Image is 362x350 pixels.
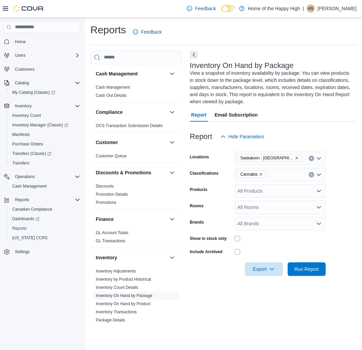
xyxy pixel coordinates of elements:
[96,70,138,77] h3: Cash Management
[12,216,39,222] span: Dashboards
[303,4,304,13] p: |
[229,133,264,140] span: Hide Parameters
[12,102,34,110] button: Inventory
[10,234,80,242] span: Washington CCRS
[1,78,83,88] button: Catalog
[1,64,83,74] button: Customers
[96,326,125,331] span: Package History
[10,111,44,120] a: Inventory Count
[10,159,80,167] span: Transfers
[96,239,125,243] a: GL Transactions
[96,268,136,274] span: Inventory Adjustments
[4,34,80,275] nav: Complex example
[96,85,130,90] a: Cash Management
[288,262,326,276] button: Run Report
[96,93,127,98] span: Cash Out Details
[15,53,25,58] span: Users
[12,51,80,59] span: Users
[240,155,293,161] span: Saskatoon - [GEOGRAPHIC_DATA] - Fire & Flower
[96,277,151,282] a: Inventory by Product Historical
[249,262,279,276] span: Export
[190,154,209,160] label: Locations
[12,37,80,46] span: Home
[190,220,204,225] label: Brands
[237,171,266,178] span: Cannabis
[168,215,176,223] button: Finance
[15,80,29,86] span: Catalog
[96,184,114,189] a: Discounts
[96,183,114,189] span: Discounts
[12,132,30,137] span: Manifests
[96,269,136,274] a: Inventory Adjustments
[7,224,83,233] button: Reports
[96,70,167,77] button: Cash Management
[316,221,322,226] button: Open list of options
[309,172,314,177] button: Clear input
[12,196,32,204] button: Reports
[318,4,357,13] p: [PERSON_NAME]
[248,4,300,13] p: Home of the Happy High
[10,215,80,223] span: Dashboards
[96,192,128,197] a: Promotion Details
[96,109,123,116] h3: Compliance
[12,196,80,204] span: Reports
[7,88,83,97] a: My Catalog (Classic)
[12,235,48,241] span: [US_STATE] CCRS
[316,172,322,177] button: Open list of options
[190,249,222,255] label: Include Archived
[96,192,128,197] span: Promotion Details
[10,224,80,232] span: Reports
[10,111,80,120] span: Inventory Count
[96,139,118,146] h3: Customer
[10,205,55,213] a: Canadian Compliance
[190,133,212,141] h3: Report
[96,230,128,235] a: GL Account Totals
[1,172,83,181] button: Operations
[7,205,83,214] button: Canadian Compliance
[96,216,114,223] h3: Finance
[10,88,80,97] span: My Catalog (Classic)
[12,90,55,95] span: My Catalog (Classic)
[15,39,26,45] span: Home
[96,318,125,322] a: Package Details
[15,174,35,179] span: Operations
[221,12,222,13] span: Dark Mode
[10,121,71,129] a: Inventory Manager (Classic)
[7,233,83,243] button: [US_STATE] CCRS
[96,293,152,298] a: Inventory On Hand by Package
[7,130,83,139] button: Manifests
[12,113,41,118] span: Inventory Count
[10,182,49,190] a: Cash Management
[10,159,32,167] a: Transfers
[294,266,319,273] span: Run Report
[7,181,83,191] button: Cash Management
[96,153,127,159] span: Customer Queue
[90,83,182,102] div: Cash Management
[96,139,167,146] button: Customer
[96,254,167,261] button: Inventory
[96,326,125,331] a: Package History
[184,2,218,15] a: Feedback
[316,205,322,210] button: Open list of options
[190,203,204,209] label: Rooms
[96,169,167,176] button: Discounts & Promotions
[90,182,182,209] div: Discounts & Promotions
[90,23,126,37] h1: Reports
[12,79,80,87] span: Catalog
[218,130,267,143] button: Hide Parameters
[7,149,83,158] a: Transfers (Classic)
[96,285,138,290] a: Inventory Count Details
[15,67,35,72] span: Customers
[15,249,30,255] span: Settings
[12,247,80,256] span: Settings
[12,160,29,166] span: Transfers
[195,5,216,12] span: Feedback
[309,156,314,161] button: Clear input
[96,200,116,205] a: Promotions
[10,182,80,190] span: Cash Management
[190,171,219,176] label: Classifications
